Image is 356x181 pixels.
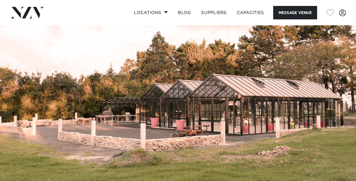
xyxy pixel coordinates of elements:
a: SUPPLIERS [196,6,231,19]
a: Locations [129,6,173,19]
a: Capacities [232,6,269,19]
button: Message Venue [273,6,317,19]
a: BLOG [173,6,196,19]
img: nzv-logo.png [10,7,44,18]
